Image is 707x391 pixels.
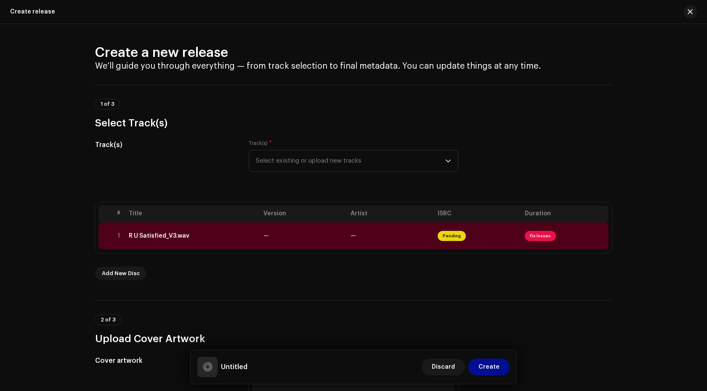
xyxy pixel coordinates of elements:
[263,233,269,239] span: —
[521,206,609,222] th: Duration
[432,359,455,375] span: Discard
[249,140,272,147] label: Track(s)
[95,140,235,150] h5: Track(s)
[221,362,247,372] h5: Untitled
[95,116,612,130] h3: Select Track(s)
[260,206,347,222] th: Version
[95,44,612,61] h2: Create a new release
[256,150,445,171] span: Select existing or upload new tracks
[422,359,465,375] button: Discard
[434,206,521,222] th: ISRC
[95,61,612,71] h4: We’ll guide you through everything — from track selection to final metadata. You can update thing...
[95,332,612,345] h3: Upload Cover Artwork
[478,359,500,375] span: Create
[125,206,260,222] th: Title
[468,359,510,375] button: Create
[347,206,434,222] th: Artist
[351,233,356,239] span: —
[525,231,556,241] span: Fix Issues
[129,233,189,239] div: R U Satisfied_V3.wav
[438,231,466,241] span: Pending
[445,150,451,171] div: dropdown trigger
[95,356,235,366] h5: Cover artwork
